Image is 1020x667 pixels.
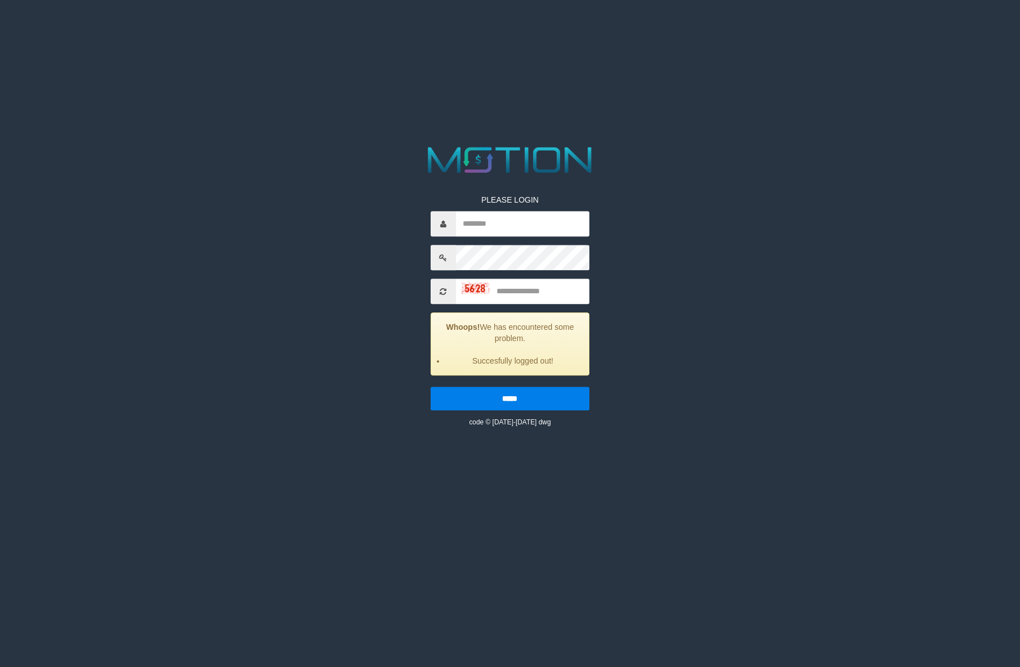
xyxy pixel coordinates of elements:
li: Succesfully logged out! [445,356,580,367]
img: MOTION_logo.png [420,142,599,177]
img: captcha [462,283,490,294]
strong: Whoops! [446,323,480,332]
small: code © [DATE]-[DATE] dwg [469,419,551,427]
div: We has encountered some problem. [431,313,589,376]
p: PLEASE LOGIN [431,195,589,206]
